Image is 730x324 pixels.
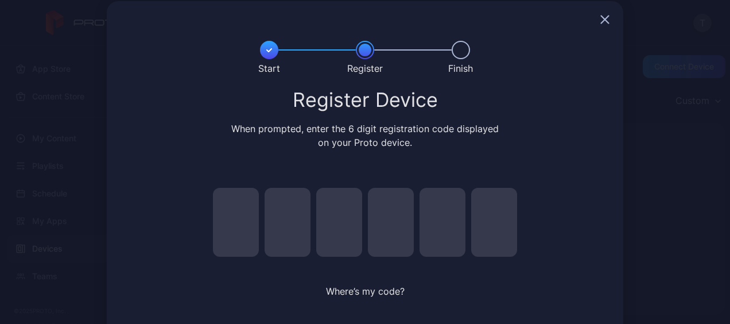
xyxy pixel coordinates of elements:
[471,188,517,257] input: pin code 6 of 6
[420,188,465,257] input: pin code 5 of 6
[347,61,383,75] div: Register
[213,188,259,257] input: pin code 1 of 6
[121,90,609,110] div: Register Device
[316,188,362,257] input: pin code 3 of 6
[229,122,502,149] div: When prompted, enter the 6 digit registration code displayed on your Proto device.
[326,286,405,297] span: Where’s my code?
[265,188,310,257] input: pin code 2 of 6
[258,61,280,75] div: Start
[368,188,414,257] input: pin code 4 of 6
[448,61,473,75] div: Finish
